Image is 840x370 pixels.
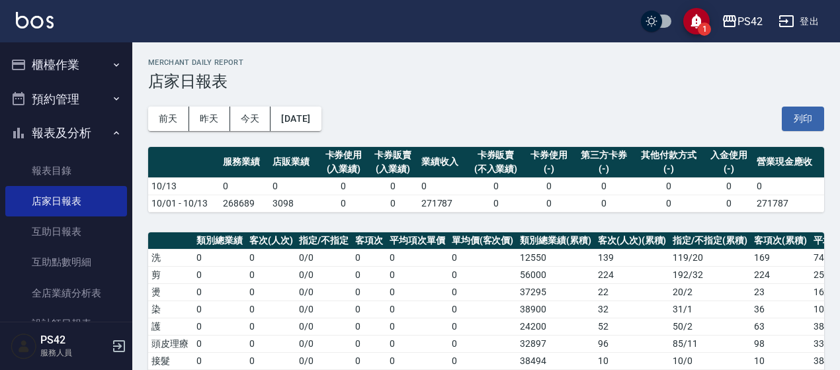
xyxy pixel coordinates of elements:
th: 服務業績 [220,147,269,178]
td: 0 [352,335,386,352]
td: 119 / 20 [669,249,751,266]
td: 0 [704,177,754,195]
button: 列印 [782,107,824,131]
td: 0 [269,177,319,195]
td: 10/01 - 10/13 [148,195,220,212]
td: 頭皮理療 [148,335,193,352]
td: 0 [246,266,296,283]
button: 今天 [230,107,271,131]
h2: Merchant Daily Report [148,58,824,67]
td: 0 [448,283,517,301]
td: 38494 [517,352,595,369]
td: 0 / 0 [296,249,352,266]
td: 護 [148,318,193,335]
td: 0 [634,195,704,212]
h3: 店家日報表 [148,72,824,91]
td: 0 / 0 [296,352,352,369]
td: 10 / 0 [669,352,751,369]
a: 全店業績分析表 [5,278,127,308]
td: 98 [751,335,810,352]
td: 192 / 32 [669,266,751,283]
td: 0 [193,283,246,301]
td: 36 [751,301,810,318]
td: 0 [193,301,246,318]
td: 224 [595,266,670,283]
td: 0 [573,177,634,195]
th: 客項次 [352,232,386,250]
td: 0 [193,335,246,352]
td: 燙 [148,283,193,301]
div: 其他付款方式 [637,148,701,162]
td: 0 [246,283,296,301]
td: 0 [246,318,296,335]
td: 0 [448,335,517,352]
td: 0 / 0 [296,335,352,352]
button: 前天 [148,107,189,131]
td: 0 [386,249,448,266]
a: 店家日報表 [5,186,127,216]
td: 0 [467,195,524,212]
td: 0 [386,266,448,283]
td: 32897 [517,335,595,352]
th: 客次(人次) [246,232,296,250]
div: PS42 [737,13,763,30]
th: 指定/不指定 [296,232,352,250]
td: 0 [193,249,246,266]
table: a dense table [148,147,824,212]
td: 271787 [418,195,468,212]
td: 0 [753,177,824,195]
td: 0 [368,195,418,212]
th: 業績收入 [418,147,468,178]
button: 櫃檯作業 [5,48,127,82]
td: 0 [246,249,296,266]
div: 卡券販賣 [470,148,521,162]
td: 37295 [517,283,595,301]
div: 卡券使用 [528,148,571,162]
td: 50 / 2 [669,318,751,335]
div: 卡券販賣 [372,148,415,162]
td: 10/13 [148,177,220,195]
th: 指定/不指定(累積) [669,232,751,250]
div: (入業績) [322,162,365,176]
td: 38900 [517,301,595,318]
td: 0 / 0 [296,301,352,318]
td: 0 [246,352,296,369]
button: 登出 [773,9,824,34]
td: 31 / 1 [669,301,751,318]
a: 互助日報表 [5,216,127,247]
td: 52 [595,318,670,335]
td: 85 / 11 [669,335,751,352]
button: save [683,8,710,34]
td: 12550 [517,249,595,266]
img: Logo [16,12,54,28]
td: 0 [573,195,634,212]
button: 昨天 [189,107,230,131]
td: 0 [193,266,246,283]
td: 接髮 [148,352,193,369]
td: 24200 [517,318,595,335]
span: 1 [698,23,711,36]
p: 服務人員 [40,347,108,359]
td: 0 [448,318,517,335]
td: 0 [352,301,386,318]
td: 22 [595,283,670,301]
td: 0 [448,249,517,266]
td: 10 [751,352,810,369]
td: 224 [751,266,810,283]
td: 0 [220,177,269,195]
td: 0 [246,335,296,352]
th: 營業現金應收 [753,147,824,178]
td: 0 [352,318,386,335]
td: 0 [525,177,574,195]
a: 報表目錄 [5,156,127,186]
td: 0 [193,352,246,369]
td: 0 [368,177,418,195]
td: 0 [386,352,448,369]
td: 63 [751,318,810,335]
td: 0 / 0 [296,283,352,301]
td: 洗 [148,249,193,266]
button: 預約管理 [5,82,127,116]
td: 0 [448,301,517,318]
td: 0 [352,352,386,369]
div: (-) [577,162,630,176]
